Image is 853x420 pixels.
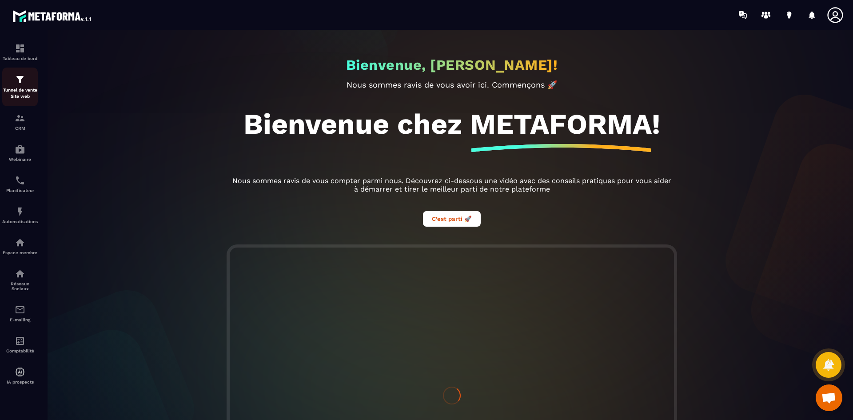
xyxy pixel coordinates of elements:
p: IA prospects [2,380,38,384]
a: social-networksocial-networkRéseaux Sociaux [2,262,38,298]
img: automations [15,206,25,217]
img: logo [12,8,92,24]
a: schedulerschedulerPlanificateur [2,168,38,200]
a: automationsautomationsEspace membre [2,231,38,262]
p: Réseaux Sociaux [2,281,38,291]
img: accountant [15,336,25,346]
a: automationsautomationsWebinaire [2,137,38,168]
p: CRM [2,126,38,131]
p: Planificateur [2,188,38,193]
h2: Bienvenue, [PERSON_NAME]! [346,56,558,73]
p: Nous sommes ravis de vous compter parmi nous. Découvrez ci-dessous une vidéo avec des conseils pr... [230,176,674,193]
img: email [15,304,25,315]
p: Tableau de bord [2,56,38,61]
p: Tunnel de vente Site web [2,87,38,100]
a: formationformationTableau de bord [2,36,38,68]
img: automations [15,237,25,248]
p: Automatisations [2,219,38,224]
p: E-mailing [2,317,38,322]
a: emailemailE-mailing [2,298,38,329]
a: accountantaccountantComptabilité [2,329,38,360]
a: formationformationCRM [2,106,38,137]
img: social-network [15,268,25,279]
img: automations [15,367,25,377]
p: Webinaire [2,157,38,162]
h1: Bienvenue chez METAFORMA! [243,107,660,141]
a: formationformationTunnel de vente Site web [2,68,38,106]
p: Espace membre [2,250,38,255]
img: scheduler [15,175,25,186]
img: automations [15,144,25,155]
img: formation [15,43,25,54]
img: formation [15,74,25,85]
button: C’est parti 🚀 [423,211,481,227]
p: Nous sommes ravis de vous avoir ici. Commençons 🚀 [230,80,674,89]
a: C’est parti 🚀 [423,214,481,223]
img: formation [15,113,25,124]
a: automationsautomationsAutomatisations [2,200,38,231]
p: Comptabilité [2,348,38,353]
div: Ouvrir le chat [816,384,842,411]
